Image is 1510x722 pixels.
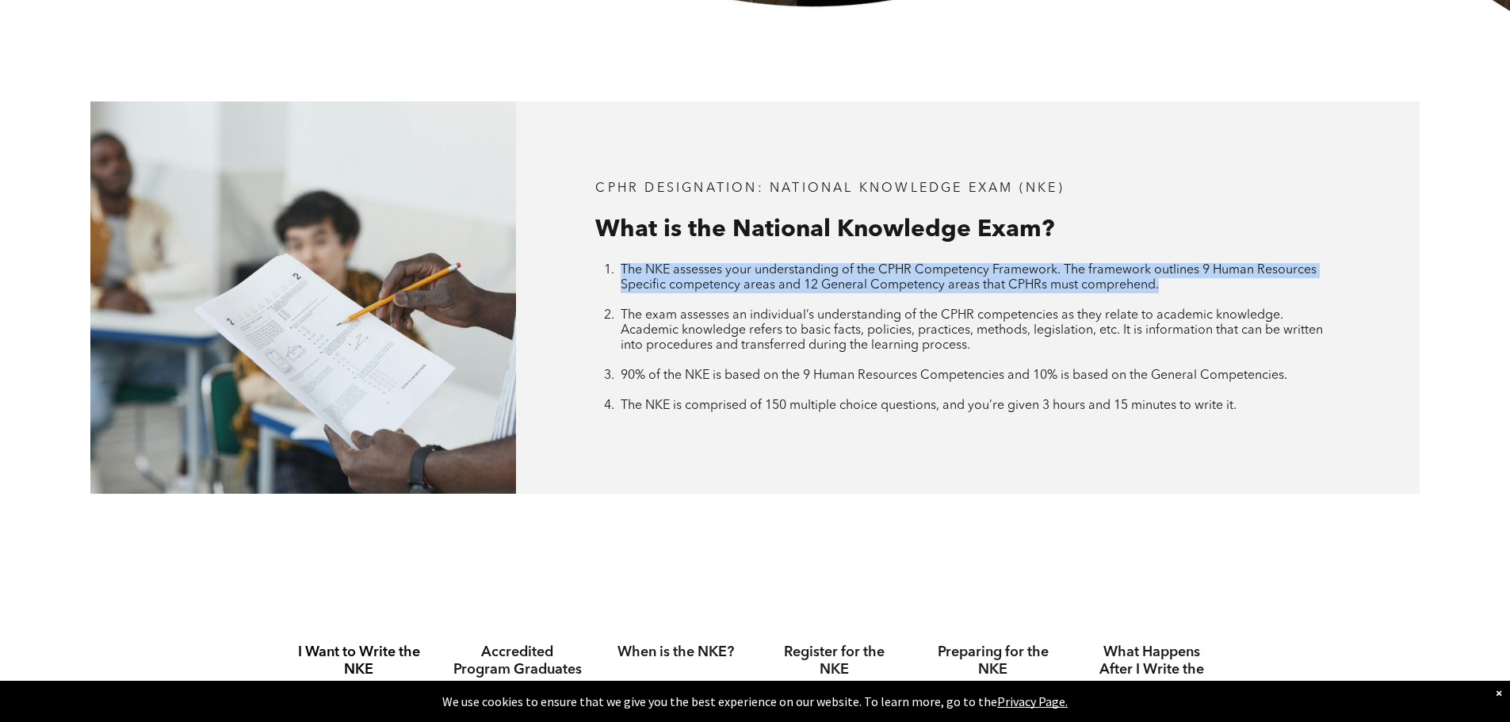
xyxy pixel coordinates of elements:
[595,218,1054,242] span: What is the National Knowledge Exam?
[595,182,1064,195] span: CPHR DESIGNATION: National Knowledge Exam (NKE)
[997,693,1068,709] a: Privacy Page.
[611,644,741,661] h4: When is the NKE?
[294,644,424,678] h4: I Want to Write the NKE
[770,644,900,678] h4: Register for the NKE
[621,369,1287,382] span: 90% of the NKE is based on the 9 Human Resources Competencies and 10% is based on the General Com...
[621,399,1237,412] span: The NKE is comprised of 150 multiple choice questions, and you’re given 3 hours and 15 minutes to...
[621,309,1323,352] span: The exam assesses an individual’s understanding of the CPHR competencies as they relate to academ...
[621,264,1317,292] span: The NKE assesses your understanding of the CPHR Competency Framework. The framework outlines 9 Hu...
[453,644,583,678] h4: Accredited Program Graduates
[928,644,1058,678] h4: Preparing for the NKE
[1496,685,1502,701] div: Dismiss notification
[1087,644,1217,696] h4: What Happens After I Write the NKE?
